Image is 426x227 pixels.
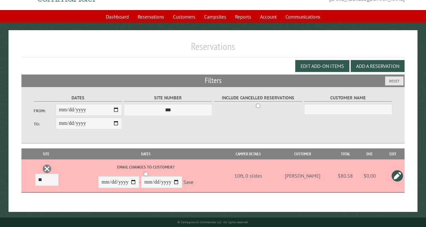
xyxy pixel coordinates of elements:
[34,121,56,127] label: To:
[34,108,56,114] label: From:
[351,60,405,72] button: Add a Reservation
[358,148,381,159] th: Due
[224,148,272,159] th: Camper Details
[282,11,324,23] a: Communications
[25,148,68,159] th: Site
[42,164,52,174] a: Delete this reservation
[102,11,133,23] a: Dashboard
[69,164,223,190] div: -
[183,179,193,185] a: Save
[69,164,223,170] label: Email changes to customer?
[124,94,212,102] label: Site Number
[21,75,405,86] h2: Filters
[214,94,302,102] label: Include Cancelled Reservations
[200,11,230,23] a: Campsites
[177,220,249,224] small: © Campground Commander LLC. All rights reserved.
[333,159,358,192] td: $80.58
[34,94,122,102] label: Dates
[333,148,358,159] th: Total
[256,11,280,23] a: Account
[304,94,392,102] label: Customer Name
[68,148,224,159] th: Dates
[224,159,272,192] td: 10ft, 0 slides
[272,159,333,192] td: [PERSON_NAME]
[358,159,381,192] td: $0.00
[381,148,405,159] th: Edit
[231,11,255,23] a: Reports
[21,40,405,58] h1: Reservations
[385,76,404,86] button: Reset
[272,148,333,159] th: Customer
[295,60,349,72] button: Edit Add-on Items
[169,11,199,23] a: Customers
[134,11,168,23] a: Reservations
